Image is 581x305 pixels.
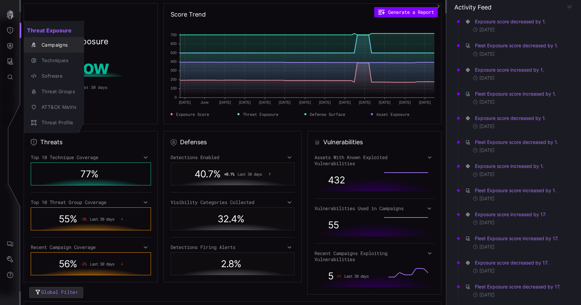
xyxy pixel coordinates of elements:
[38,103,77,111] div: ATT&CK Matrix
[38,119,77,127] div: Threat Profile
[24,99,84,115] button: ATT&CK Matrix
[38,72,77,80] div: Software
[24,24,84,37] h2: Threat Exposure
[24,84,84,99] button: Threat Groups
[24,115,84,130] button: Threat Profile
[24,53,84,68] button: Techniques
[24,37,84,53] button: Campaigns
[38,41,77,49] div: Campaigns
[24,68,84,84] button: Software
[38,87,77,96] div: Threat Groups
[38,56,77,65] div: Techniques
